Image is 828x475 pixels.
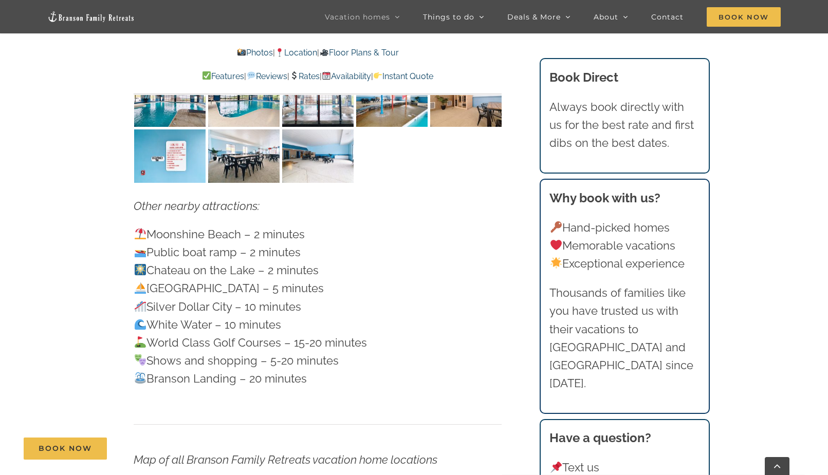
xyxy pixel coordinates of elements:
a: Floor Plans & Tour [319,48,398,58]
a: Skye Retreat indoor pool Chateau Cove IMG-1652 [282,131,354,145]
p: Always book directly with us for the best rate and first dibs on the best dates. [549,98,700,153]
strong: Have a question? [549,430,651,445]
p: Moonshine Beach – 2 minutes Public boat ramp – 2 minutes Chateau on the Lake – 2 minutes [GEOGRAP... [134,225,502,388]
img: 🎢 [135,300,146,312]
img: ⛱ [135,228,146,239]
img: 📸 [237,48,246,56]
a: Availability [322,71,371,81]
img: 🌟 [550,257,562,269]
span: Deals & More [507,13,561,21]
a: Photos [237,48,273,58]
span: Book Now [707,7,781,27]
img: 🎥 [320,48,328,56]
a: Skye Retreat indoor pool Chateau Cove IMG-1653 [208,131,280,145]
a: Book Now [24,438,107,460]
img: 💲 [290,71,298,80]
img: Skye Retreat indoor pool Chateau Cove IMG-1653 [208,129,280,183]
img: 📆 [322,71,330,80]
img: Skye Retreat indoor pool Chateau Cove IMG-1646 [208,73,280,127]
p: Hand-picked homes Memorable vacations Exceptional experience [549,219,700,273]
span: Book Now [39,444,92,453]
span: Things to do [423,13,474,21]
img: 👉 [374,71,382,80]
img: Skye Retreat indoor pool Chateau Cove IMG-1652 [282,129,354,183]
img: ⛵️ [135,282,146,294]
img: 🔑 [550,221,562,233]
img: 💬 [247,71,255,80]
img: 🎆 [135,264,146,275]
img: ⛳️ [135,336,146,348]
img: 🌊 [135,318,146,330]
a: Features [202,71,244,81]
img: ⛲️ [135,372,146,384]
span: Contact [651,13,684,21]
img: 🚤 [135,246,146,257]
img: Skye Retreat indoor pool Chateau Cove IMG-1650 [356,73,428,127]
img: 🎭 [135,354,146,366]
img: ✅ [203,71,211,80]
a: Reviews [246,71,287,81]
img: Skye Retreat indoor pool Chateau Cove IMG-1654 [134,129,206,183]
a: Location [275,48,317,58]
a: Instant Quote [373,71,433,81]
a: Skye Retreat indoor pool Chateau Cove IMG-1654 [134,131,206,145]
p: | | | | [134,70,502,83]
h3: Why book with us? [549,189,700,207]
em: Map of all Branson Family Retreats vacation home locations [134,453,437,466]
p: | | [134,46,502,60]
img: Skye Retreat indoor pool Chateau Cove IMG-1647 [134,73,206,127]
b: Book Direct [549,70,618,85]
a: Rates [289,71,320,81]
img: Skye Retreat indoor pool Chateau Cove IMG-1651 [430,73,502,127]
p: Thousands of families like you have trusted us with their vacations to [GEOGRAPHIC_DATA] and [GEO... [549,284,700,392]
span: Vacation homes [325,13,390,21]
em: Other nearby attractions: [134,199,260,213]
img: 📌 [550,462,562,473]
img: ❤️ [550,239,562,251]
img: Skye Retreat indoor pool Chateau Cove IMG-1649 [282,73,354,127]
img: 📍 [275,48,284,56]
img: Branson Family Retreats Logo [47,11,135,23]
span: About [594,13,618,21]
